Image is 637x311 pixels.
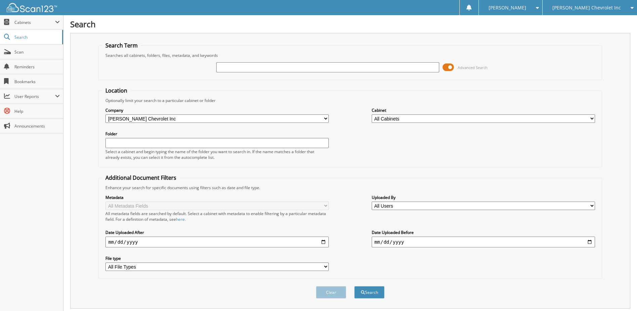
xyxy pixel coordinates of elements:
div: Optionally limit your search to a particular cabinet or folder [102,98,598,103]
label: File type [105,255,329,261]
span: User Reports [14,94,55,99]
legend: Search Term [102,42,141,49]
button: Clear [316,286,346,299]
button: Search [354,286,384,299]
span: Bookmarks [14,79,60,84]
span: Search [14,34,59,40]
legend: Location [102,87,131,94]
label: Folder [105,131,329,137]
span: Advanced Search [458,65,488,70]
div: Searches all cabinets, folders, files, metadata, and keywords [102,53,598,58]
legend: Additional Document Filters [102,174,180,181]
div: All metadata fields are searched by default. Select a cabinet with metadata to enable filtering b... [105,211,329,222]
div: Enhance your search for specific documents using filters such as date and file type. [102,185,598,191]
span: [PERSON_NAME] Chevrolet Inc [552,6,621,10]
input: start [105,237,329,247]
span: Cabinets [14,20,55,25]
span: [PERSON_NAME] [489,6,526,10]
span: Help [14,108,60,114]
span: Scan [14,49,60,55]
label: Cabinet [372,107,595,113]
input: end [372,237,595,247]
h1: Search [70,19,630,30]
span: Reminders [14,64,60,70]
img: scan123-logo-white.svg [7,3,57,12]
label: Date Uploaded Before [372,230,595,235]
label: Uploaded By [372,195,595,200]
span: Announcements [14,123,60,129]
label: Company [105,107,329,113]
div: Select a cabinet and begin typing the name of the folder you want to search in. If the name match... [105,149,329,160]
label: Metadata [105,195,329,200]
label: Date Uploaded After [105,230,329,235]
a: here [176,216,185,222]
